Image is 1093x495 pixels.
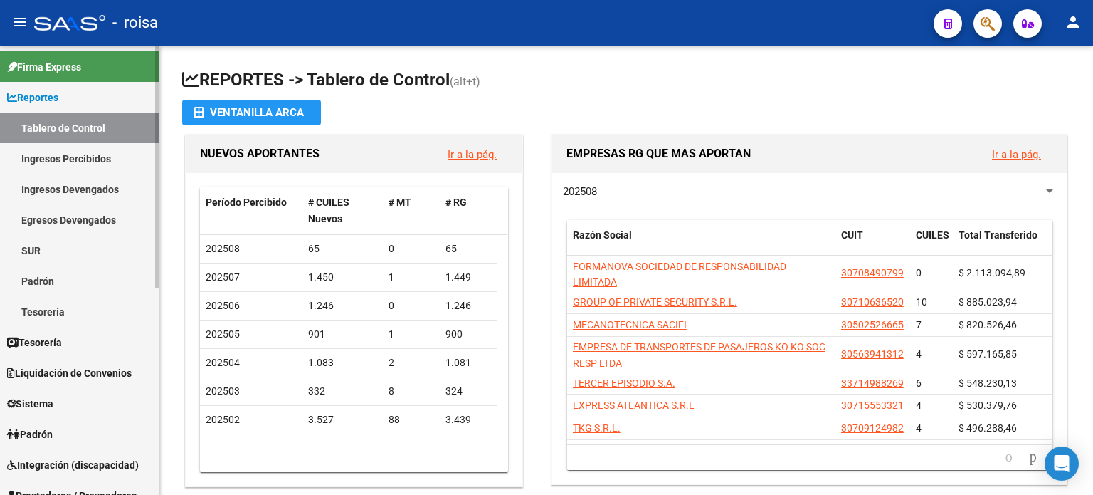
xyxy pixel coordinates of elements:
span: TERCER EPISODIO S.A. [573,377,675,389]
a: go to next page [1023,449,1043,465]
span: $ 820.526,46 [959,319,1017,330]
div: 1.450 [308,269,378,286]
div: 1 [389,326,434,343]
div: 1.449 [445,269,491,286]
datatable-header-cell: Razón Social [567,220,835,267]
datatable-header-cell: CUIT [835,220,910,267]
span: Razón Social [573,229,632,241]
a: Ir a la pág. [992,148,1041,161]
span: 202506 [206,300,240,311]
span: Liquidación de Convenios [7,365,132,381]
span: Período Percibido [206,197,287,208]
span: 30502526665 [841,319,904,330]
span: 202503 [206,385,240,397]
datatable-header-cell: # CUILES Nuevos [302,187,384,234]
span: 7 [916,319,922,330]
div: 324 [445,383,491,400]
span: MECANOTECNICA SACIFI [573,319,687,330]
div: 0 [389,298,434,314]
div: Ventanilla ARCA [194,100,310,125]
span: 6 [916,377,922,389]
span: TKG S.R.L. [573,422,621,434]
span: CUILES [916,229,949,241]
div: 1.081 [445,355,491,371]
button: Ir a la pág. [436,141,508,167]
span: Reportes [7,90,58,105]
span: $ 548.230,13 [959,377,1017,389]
span: 202508 [563,185,597,198]
span: 202502 [206,414,240,425]
span: 30710636520 [841,296,904,308]
span: 10 [916,296,927,308]
span: # MT [389,197,411,208]
span: 33714988269 [841,377,904,389]
span: 202505 [206,328,240,340]
div: 900 [445,326,491,343]
span: 30715553321 [841,400,904,411]
datatable-header-cell: # MT [383,187,440,234]
div: 8 [389,383,434,400]
span: Sistema [7,396,53,412]
div: 901 [308,326,378,343]
div: 65 [445,241,491,257]
span: Tesorería [7,335,62,350]
span: Padrón [7,427,53,442]
div: 65 [308,241,378,257]
span: EXPRESS ATLANTICA S.R.L [573,400,695,411]
div: 1.083 [308,355,378,371]
span: $ 2.113.094,89 [959,267,1025,278]
div: 2 [389,355,434,371]
span: 4 [916,400,922,411]
div: 3.439 [445,412,491,428]
span: NUEVOS APORTANTES [200,147,320,160]
h1: REPORTES -> Tablero de Control [182,68,1070,93]
span: $ 530.379,76 [959,400,1017,411]
button: Ir a la pág. [981,141,1052,167]
span: $ 496.288,46 [959,422,1017,434]
mat-icon: menu [11,14,28,31]
div: 0 [389,241,434,257]
datatable-header-cell: # RG [440,187,497,234]
div: 1 [389,269,434,286]
span: GROUP OF PRIVATE SECURITY S.R.L. [573,296,737,308]
span: 30709124982 [841,422,904,434]
span: 4 [916,422,922,434]
span: $ 597.165,85 [959,348,1017,360]
span: 202507 [206,271,240,283]
span: 30708490799 [841,267,904,278]
div: Open Intercom Messenger [1045,447,1079,481]
span: EMPRESA DE TRANSPORTES DE PASAJEROS KO KO SOC RESP LTDA [573,341,825,369]
div: 1.246 [308,298,378,314]
datatable-header-cell: Total Transferido [953,220,1052,267]
span: Firma Express [7,59,81,75]
span: CUIT [841,229,863,241]
span: FORMANOVA SOCIEDAD DE RESPONSABILIDAD LIMITADA [573,261,786,288]
datatable-header-cell: Período Percibido [200,187,302,234]
span: # RG [445,197,467,208]
span: - roisa [112,7,158,38]
span: 30563941312 [841,348,904,360]
span: 202508 [206,243,240,254]
span: # CUILES Nuevos [308,197,349,224]
div: 88 [389,412,434,428]
mat-icon: person [1065,14,1082,31]
span: 202504 [206,357,240,368]
datatable-header-cell: CUILES [910,220,953,267]
span: $ 885.023,94 [959,296,1017,308]
div: 1.246 [445,298,491,314]
div: 3.527 [308,412,378,428]
span: Integración (discapacidad) [7,457,139,473]
span: EMPRESAS RG QUE MAS APORTAN [566,147,751,160]
span: Total Transferido [959,229,1037,241]
a: Ir a la pág. [448,148,497,161]
span: (alt+t) [450,75,480,88]
div: 332 [308,383,378,400]
span: 0 [916,267,922,278]
button: Ventanilla ARCA [182,100,321,125]
span: 4 [916,348,922,360]
a: go to previous page [999,449,1019,465]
